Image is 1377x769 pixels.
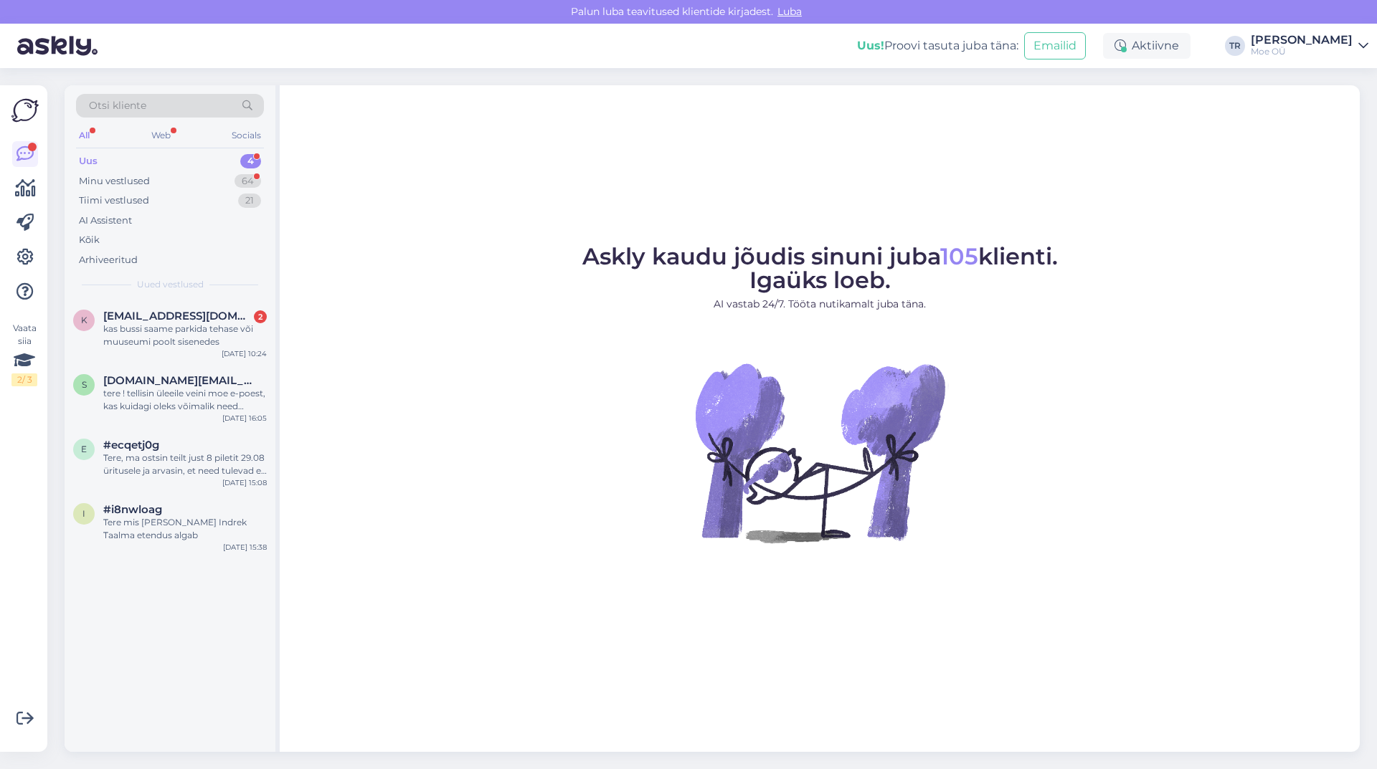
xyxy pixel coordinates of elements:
div: 2 [254,310,267,323]
div: TR [1225,36,1245,56]
span: e [81,444,87,454]
span: Luba [773,5,806,18]
span: i [82,508,85,519]
div: Vaata siia [11,322,37,386]
div: tere ! tellisin üleeile veini moe e-poest, kas kuidagi oleks võimalik need [PERSON_NAME] saada? [103,387,267,413]
button: Emailid [1024,32,1086,59]
div: Kõik [79,233,100,247]
div: [PERSON_NAME] [1251,34,1353,46]
span: kirs1964@gmail.com [103,310,252,323]
b: Uus! [857,39,884,52]
span: #ecqetj0g [103,439,159,452]
span: s.aasma.sa@gmail.com [103,374,252,387]
p: AI vastab 24/7. Tööta nutikamalt juba täna. [582,297,1058,312]
img: Askly Logo [11,97,39,124]
div: Socials [229,126,264,145]
div: All [76,126,93,145]
div: Moe OÜ [1251,46,1353,57]
span: 105 [940,242,978,270]
div: Uus [79,154,98,168]
div: Minu vestlused [79,174,150,188]
span: Askly kaudu jõudis sinuni juba klienti. Igaüks loeb. [582,242,1058,294]
div: Arhiveeritud [79,253,138,267]
div: 2 / 3 [11,373,37,386]
div: 4 [240,154,261,168]
div: AI Assistent [79,214,132,228]
span: Uued vestlused [137,278,204,291]
div: Proovi tasuta juba täna: [857,37,1018,54]
span: #i8nwloag [103,503,162,516]
div: Web [148,126,174,145]
div: kas bussi saame parkida tehase või muuseumi poolt sisenedes [103,323,267,348]
span: Otsi kliente [89,98,146,113]
div: 64 [235,174,261,188]
div: Tere mis [PERSON_NAME] Indrek Taalma etendus algab [103,516,267,542]
div: Aktiivne [1103,33,1191,59]
div: 21 [238,194,261,208]
div: [DATE] 15:08 [222,477,267,488]
div: Tiimi vestlused [79,194,149,208]
span: k [81,315,87,325]
div: [DATE] 10:24 [222,348,267,359]
div: [DATE] 15:38 [223,542,267,553]
span: s [82,379,87,390]
div: Tere, ma ostsin teilt just 8 piletit 29.08 üritusele ja arvasin, et need tulevad e- mailile nagu ... [103,452,267,477]
div: [DATE] 16:05 [222,413,267,424]
a: [PERSON_NAME]Moe OÜ [1251,34,1368,57]
img: No Chat active [691,323,949,581]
